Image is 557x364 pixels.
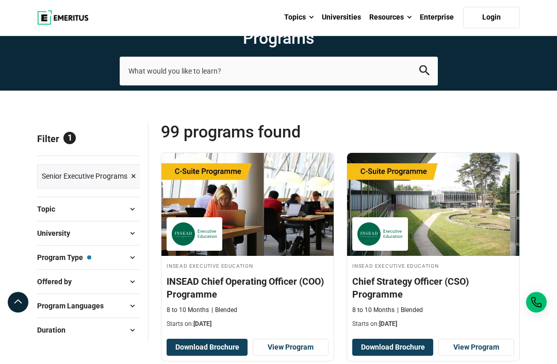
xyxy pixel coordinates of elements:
[419,67,430,77] a: search
[211,306,237,315] p: Blended
[167,339,248,356] button: Download Brochure
[167,306,209,315] p: 8 to 10 Months
[37,226,140,241] button: University
[37,274,140,289] button: Offered by
[37,250,140,265] button: Program Type
[347,153,519,334] a: Leadership Course by INSEAD Executive Education - October 14, 2025 INSEAD Executive Education INS...
[108,133,140,147] a: Reset all
[37,201,140,217] button: Topic
[63,132,76,144] span: 1
[161,153,334,256] img: INSEAD Chief Operating Officer (COO) Programme | Online Leadership Course
[120,28,438,48] span: Programs
[352,339,433,356] button: Download Brochure
[161,153,334,334] a: Leadership Course by INSEAD Executive Education - October 14, 2025 INSEAD Executive Education INS...
[167,275,329,301] h4: INSEAD Chief Operating Officer (COO) Programme
[352,306,395,315] p: 8 to 10 Months
[253,339,329,356] a: View Program
[397,306,423,315] p: Blended
[37,300,112,311] span: Program Languages
[42,170,127,182] span: Senior Executive Programs
[37,322,140,338] button: Duration
[463,7,520,28] a: Login
[37,164,141,188] a: Senior Executive Programs ×
[379,320,397,327] span: [DATE]
[37,324,74,336] span: Duration
[167,261,329,270] h4: INSEAD Executive Education
[352,320,514,328] p: Starts on:
[419,65,430,77] button: search
[438,339,514,356] a: View Program
[120,57,438,85] input: search-page
[357,222,403,246] img: INSEAD Executive Education
[161,122,340,142] span: 99 Programs found
[167,320,329,328] p: Starts on:
[37,276,80,287] span: Offered by
[37,228,78,239] span: University
[347,153,519,256] img: Chief Strategy Officer (CSO) Programme | Online Leadership Course
[37,298,140,314] button: Program Languages
[193,320,211,327] span: [DATE]
[37,122,140,155] p: Filter
[37,252,91,263] span: Program Type
[352,275,514,301] h4: Chief Strategy Officer (CSO) Programme
[172,222,217,246] img: INSEAD Executive Education
[352,261,514,270] h4: INSEAD Executive Education
[131,169,136,184] span: ×
[37,203,63,215] span: Topic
